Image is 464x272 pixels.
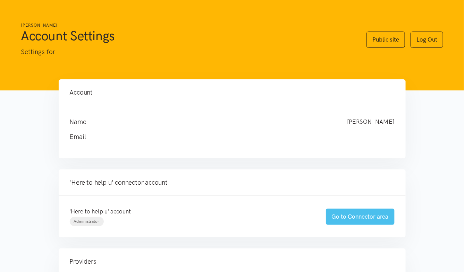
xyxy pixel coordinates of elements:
p: Settings for [21,47,353,57]
div: [PERSON_NAME] [340,117,402,127]
h6: [PERSON_NAME] [21,22,353,29]
h4: Name [70,117,334,127]
h4: Account [70,88,395,97]
h1: Account Settings [21,27,353,44]
a: Public site [366,32,405,48]
h4: Providers [70,257,395,266]
a: Log Out [411,32,443,48]
h4: Email [70,132,381,142]
h4: 'Here to help u' connector account [70,178,395,187]
span: Administrator [74,219,100,224]
p: 'Here to help u' account [70,207,312,216]
a: Go to Connector area [326,209,395,225]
